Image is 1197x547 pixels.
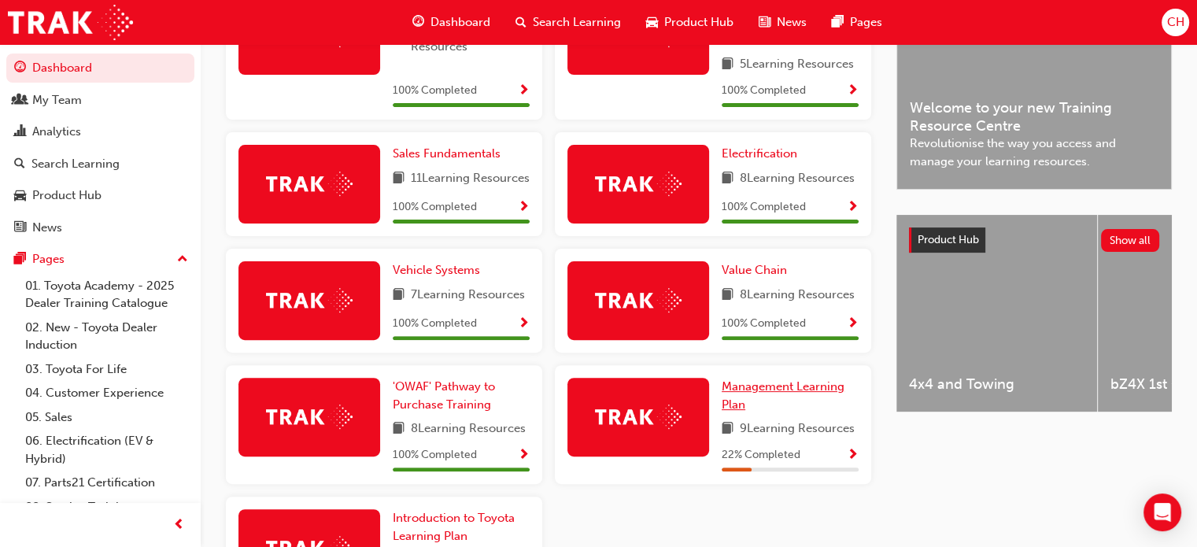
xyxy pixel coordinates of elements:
button: Show Progress [847,198,859,217]
span: book-icon [722,286,733,305]
a: Management Learning Plan [722,378,859,413]
a: pages-iconPages [819,6,895,39]
button: Show Progress [518,198,530,217]
a: Dashboard [6,54,194,83]
button: CH [1162,9,1189,36]
a: Introduction to Toyota Learning Plan [393,509,530,545]
span: Revolutionise the way you access and manage your learning resources. [910,135,1158,170]
span: 100 % Completed [722,82,806,100]
span: guage-icon [14,61,26,76]
a: car-iconProduct Hub [634,6,746,39]
span: Show Progress [518,449,530,463]
a: 08. Service Training [19,495,194,519]
a: My Team [6,86,194,115]
a: Product Hub [6,181,194,210]
span: pages-icon [14,253,26,267]
span: Pages [850,13,882,31]
button: Show Progress [847,314,859,334]
span: book-icon [722,169,733,189]
span: up-icon [177,249,188,270]
div: Open Intercom Messenger [1143,493,1181,531]
button: Show Progress [518,314,530,334]
div: My Team [32,91,82,109]
span: 100 % Completed [393,315,477,333]
span: car-icon [646,13,658,32]
img: Trak [266,288,353,312]
a: 03. Toyota For Life [19,357,194,382]
div: News [32,219,62,237]
span: Sales Fundamentals [393,146,501,161]
span: 100 % Completed [722,315,806,333]
span: Introduction to Toyota Learning Plan [393,511,515,543]
span: search-icon [515,13,526,32]
span: Show Progress [847,317,859,331]
a: Value Chain [722,261,793,279]
span: Show Progress [518,84,530,98]
span: 8 Learning Resources [411,419,526,439]
button: Show Progress [847,81,859,101]
span: Search Learning [533,13,621,31]
img: Trak [266,405,353,429]
img: Trak [266,172,353,196]
a: Sales Fundamentals [393,145,507,163]
span: news-icon [14,221,26,235]
span: book-icon [393,419,405,439]
button: Pages [6,245,194,274]
button: Show Progress [518,445,530,465]
a: 04. Customer Experience [19,381,194,405]
span: 11 Learning Resources [411,169,530,189]
span: 9 Learning Resources [740,419,855,439]
span: 100 % Completed [393,82,477,100]
img: Trak [8,5,133,40]
span: 100 % Completed [722,198,806,216]
a: 06. Electrification (EV & Hybrid) [19,429,194,471]
span: Product Hub [918,233,979,246]
span: 8 Learning Resources [740,286,855,305]
div: Analytics [32,123,81,141]
span: 100 % Completed [393,198,477,216]
span: Management Learning Plan [722,379,844,412]
span: News [777,13,807,31]
span: search-icon [14,157,25,172]
span: chart-icon [14,125,26,139]
a: 'OWAF' Pathway to Purchase Training [393,378,530,413]
a: guage-iconDashboard [400,6,503,39]
span: news-icon [759,13,770,32]
span: Value Chain [722,263,787,277]
a: Product HubShow all [909,227,1159,253]
span: Show Progress [518,201,530,215]
span: Show Progress [518,317,530,331]
div: Search Learning [31,155,120,173]
a: 4x4 and Towing [896,215,1097,412]
a: 07. Parts21 Certification [19,471,194,495]
span: pages-icon [832,13,844,32]
span: 4x4 and Towing [909,375,1084,394]
div: Product Hub [32,187,102,205]
span: book-icon [393,286,405,305]
span: people-icon [14,94,26,108]
span: Show Progress [847,201,859,215]
span: CH [1166,13,1184,31]
span: Show Progress [847,84,859,98]
span: Welcome to your new Training Resource Centre [910,99,1158,135]
a: Vehicle Systems [393,261,486,279]
img: Trak [595,405,682,429]
a: Search Learning [6,150,194,179]
span: 22 % Completed [722,446,800,464]
span: Product Hub [664,13,733,31]
span: Vehicle Systems [393,263,480,277]
button: DashboardMy TeamAnalyticsSearch LearningProduct HubNews [6,50,194,245]
div: Pages [32,250,65,268]
span: guage-icon [412,13,424,32]
span: 'OWAF' Pathway to Purchase Training [393,379,495,412]
a: Analytics [6,117,194,146]
a: News [6,213,194,242]
a: search-iconSearch Learning [503,6,634,39]
span: Electrification [722,146,797,161]
img: Trak [595,172,682,196]
img: Trak [595,288,682,312]
span: book-icon [722,55,733,75]
button: Show all [1101,229,1160,252]
span: prev-icon [173,516,185,535]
